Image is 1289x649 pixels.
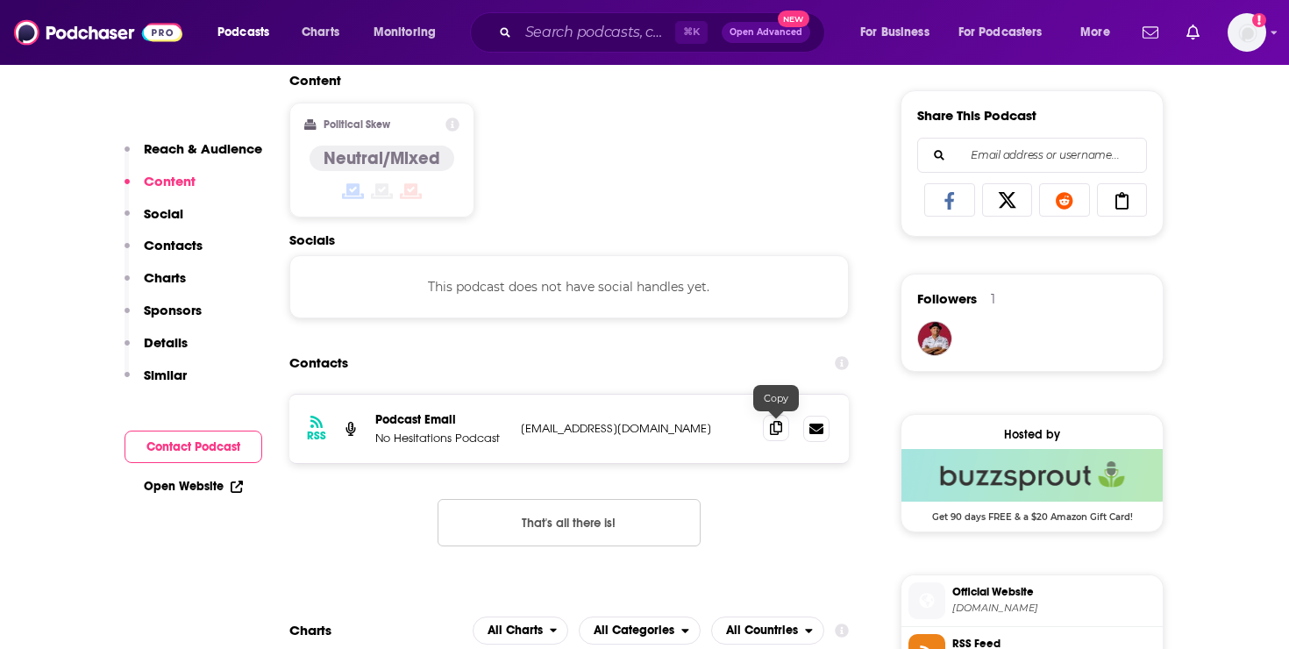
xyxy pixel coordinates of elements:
button: Charts [125,269,186,302]
div: 1 [991,291,995,307]
button: Details [125,334,188,367]
span: For Business [860,20,929,45]
span: Charts [302,20,339,45]
button: Contacts [125,237,203,269]
button: Contact Podcast [125,431,262,463]
button: open menu [947,18,1068,46]
h2: Contacts [289,346,348,380]
span: Logged in as redsetterpr [1228,13,1266,52]
button: open menu [361,18,459,46]
button: open menu [848,18,951,46]
button: open menu [579,617,701,645]
h3: Share This Podcast [917,107,1036,124]
a: Official Website[DOMAIN_NAME] [908,582,1156,619]
button: Nothing here. [438,499,701,546]
h2: Content [289,72,835,89]
span: Official Website [952,584,1156,600]
div: Search podcasts, credits, & more... [487,12,842,53]
p: Content [144,173,196,189]
p: Similar [144,367,187,383]
span: More [1080,20,1110,45]
span: Followers [917,290,977,307]
p: Podcast Email [375,412,507,427]
div: Hosted by [901,427,1163,442]
span: Podcasts [217,20,269,45]
button: Show profile menu [1228,13,1266,52]
img: User Profile [1228,13,1266,52]
p: No Hesitations Podcast [375,431,507,446]
h2: Political Skew [324,118,390,131]
p: Charts [144,269,186,286]
img: amlamb17 [917,321,952,356]
div: Copy [753,385,799,411]
p: [EMAIL_ADDRESS][DOMAIN_NAME] [521,421,749,436]
a: Buzzsprout Deal: Get 90 days FREE & a $20 Amazon Gift Card! [901,449,1163,521]
div: Search followers [917,138,1147,173]
button: open menu [1068,18,1132,46]
span: All Countries [726,624,798,637]
h4: Neutral/Mixed [324,147,440,169]
button: Social [125,205,183,238]
span: Get 90 days FREE & a $20 Amazon Gift Card! [901,502,1163,523]
button: Content [125,173,196,205]
span: All Charts [488,624,543,637]
img: Podchaser - Follow, Share and Rate Podcasts [14,16,182,49]
a: Share on X/Twitter [982,183,1033,217]
a: Charts [290,18,350,46]
p: Contacts [144,237,203,253]
span: nohesitationspodcast.com [952,602,1156,615]
button: open menu [711,617,824,645]
span: For Podcasters [958,20,1043,45]
h2: Charts [289,622,331,638]
span: Open Advanced [730,28,802,37]
h2: Countries [711,617,824,645]
a: Share on Reddit [1039,183,1090,217]
a: Show notifications dropdown [1136,18,1165,47]
a: Copy Link [1097,183,1148,217]
span: New [778,11,809,27]
a: Share on Facebook [924,183,975,217]
h2: Platforms [473,617,569,645]
p: Social [144,205,183,222]
span: Monitoring [374,20,436,45]
p: Reach & Audience [144,140,262,157]
button: Reach & Audience [125,140,262,173]
h2: Socials [289,232,849,248]
button: Open AdvancedNew [722,22,810,43]
button: Sponsors [125,302,202,334]
button: open menu [205,18,292,46]
a: Show notifications dropdown [1179,18,1207,47]
a: Open Website [144,479,243,494]
div: This podcast does not have social handles yet. [289,255,849,318]
span: All Categories [594,624,674,637]
p: Details [144,334,188,351]
input: Search podcasts, credits, & more... [518,18,675,46]
input: Email address or username... [932,139,1132,172]
img: Buzzsprout Deal: Get 90 days FREE & a $20 Amazon Gift Card! [901,449,1163,502]
button: open menu [473,617,569,645]
h3: RSS [307,429,326,443]
button: Similar [125,367,187,399]
svg: Add a profile image [1252,13,1266,27]
p: Sponsors [144,302,202,318]
span: ⌘ K [675,21,708,44]
h2: Categories [579,617,701,645]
